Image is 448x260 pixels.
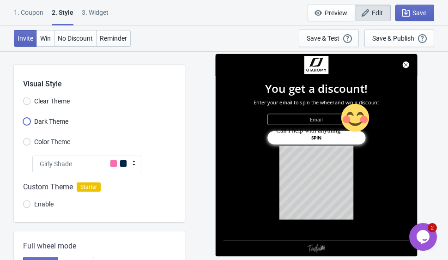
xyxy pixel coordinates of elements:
span: Color Theme [34,137,70,146]
span: Preview [325,9,347,17]
button: Reminder [96,30,131,47]
button: No Discount [54,30,97,47]
span: Edit [372,9,383,17]
span: Save [412,9,426,17]
span: Girly Shade [40,159,72,169]
span: Can I help with anything ? [4,28,100,35]
span: No Discount [58,35,93,42]
iframe: chat widget [409,223,439,251]
span: Win [40,35,51,42]
iframe: chat widget [272,99,439,218]
span: Dark Theme [34,117,68,126]
div: Visual Style [23,65,185,90]
button: Win [36,30,54,47]
span: Reminder [100,35,127,42]
div: Save & Test [307,35,339,42]
span: Clear Theme [34,97,70,106]
button: Preview [308,5,355,21]
div: 2 . Style [52,8,73,25]
button: Save [395,5,434,21]
div: 1. Coupon [14,8,43,24]
span: Invite [18,35,33,42]
button: Invite [14,30,37,47]
div: Can I help with anything😊? [4,4,170,35]
button: Save & Test [299,30,359,47]
img: :blush: [68,4,97,33]
button: Edit [355,5,391,21]
span: Full wheel mode [23,241,76,252]
div: Save & Publish [372,35,414,42]
div: 3. Widget [82,8,109,24]
button: Save & Publish [364,30,434,47]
